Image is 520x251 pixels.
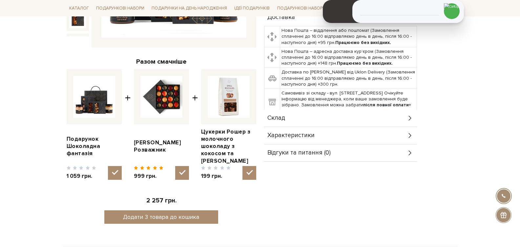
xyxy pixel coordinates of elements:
a: Подарунки на День народження [149,3,230,13]
div: Разом смачніше [67,57,256,66]
span: 199 грн. [201,173,231,180]
td: Доставка по [PERSON_NAME] від Uklon Delivery (Замовлення сплаченні до 16:00 відправляємо день в д... [280,68,417,89]
td: Нова Пошта – відділення або поштомат (Замовлення сплаченні до 16:00 відправляємо день в день, піс... [280,26,417,47]
span: Відгуки та питання (0) [267,150,331,156]
a: Цукерки Рошер з молочного шоколаду з кокосом та [PERSON_NAME] [201,128,256,164]
span: 999 грн. [134,173,164,180]
a: Подарункові набори [94,3,147,13]
td: Нова Пошта – адресна доставка кур'єром (Замовлення сплаченні до 16:00 відправляємо день в день, п... [280,47,417,68]
a: Подарункові набори вихователю [275,3,359,14]
img: Подарунок Шоколадна фантазія [69,36,86,53]
span: 1 059 грн. [67,173,96,180]
span: + [125,69,131,180]
span: Склад [267,115,285,121]
span: + [192,69,198,180]
b: Працюємо без вихідних. [335,40,391,45]
a: Каталог [67,3,92,13]
img: Подарунок Шоколадна фантазія [69,11,86,28]
td: Самовивіз зі складу - вул. [STREET_ADDRESS] Очікуйте інформацію від менеджера, коли ваше замовлен... [280,89,417,116]
img: Подарунок Шоколадна фантазія [73,76,115,118]
span: 2 257 грн. [146,197,177,204]
span: Характеристики [267,133,315,138]
img: Цукерки Рошер з молочного шоколаду з кокосом та мигдалем [208,76,250,118]
b: Працюємо без вихідних. [337,60,393,66]
span: Доставка [267,14,295,20]
img: Сет цукерок Розважник [140,76,182,118]
button: Додати 3 товара до кошика [104,210,218,224]
b: після повної оплати [363,102,409,108]
a: [PERSON_NAME] Розважник [134,139,189,154]
a: Ідеї подарунків [232,3,272,13]
a: Подарунок Шоколадна фантазія [67,136,122,157]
